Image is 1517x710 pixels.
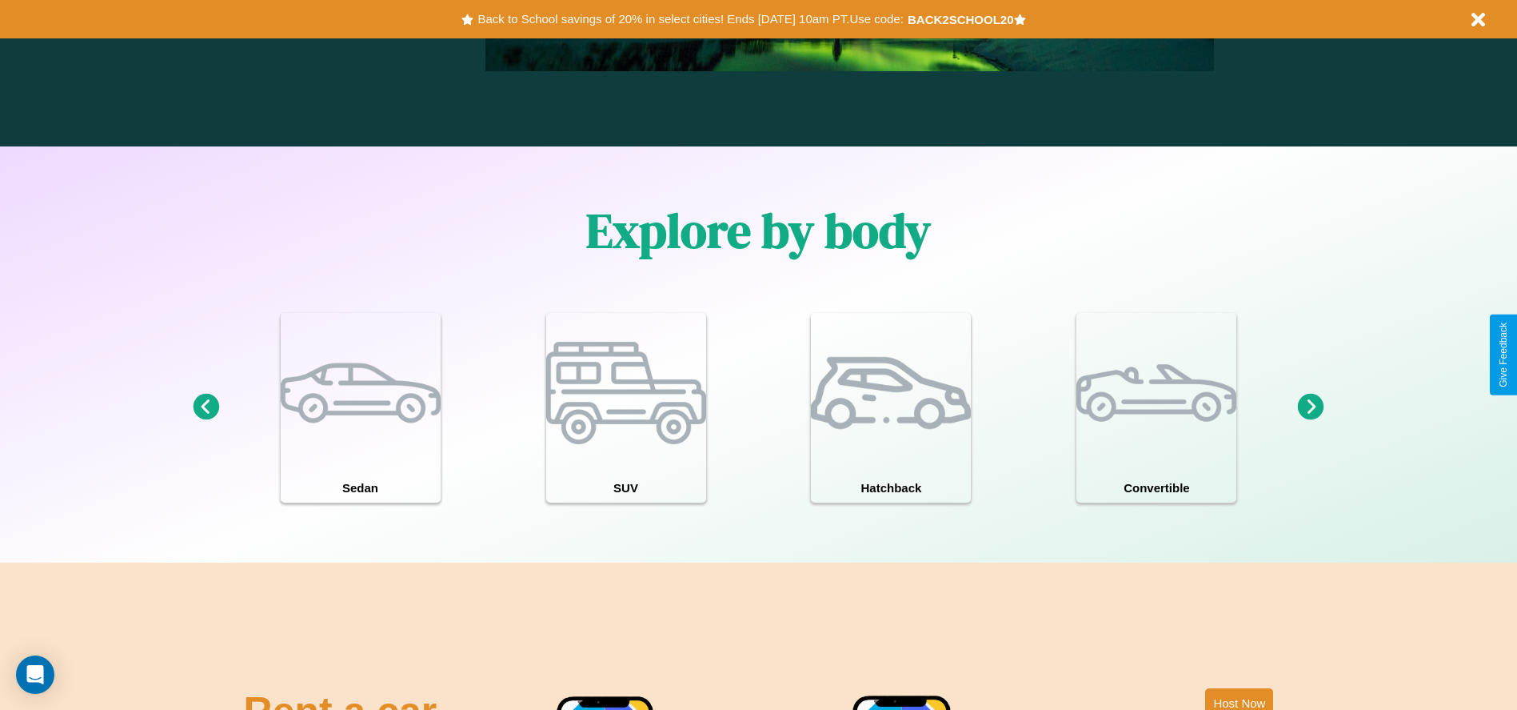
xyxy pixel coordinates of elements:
[586,198,931,263] h1: Explore by body
[811,473,971,503] h4: Hatchback
[16,656,54,694] div: Open Intercom Messenger
[546,473,706,503] h4: SUV
[1076,473,1236,503] h4: Convertible
[1498,323,1509,387] div: Give Feedback
[473,8,907,30] button: Back to School savings of 20% in select cities! Ends [DATE] 10am PT.Use code:
[281,473,441,503] h4: Sedan
[908,13,1014,26] b: BACK2SCHOOL20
